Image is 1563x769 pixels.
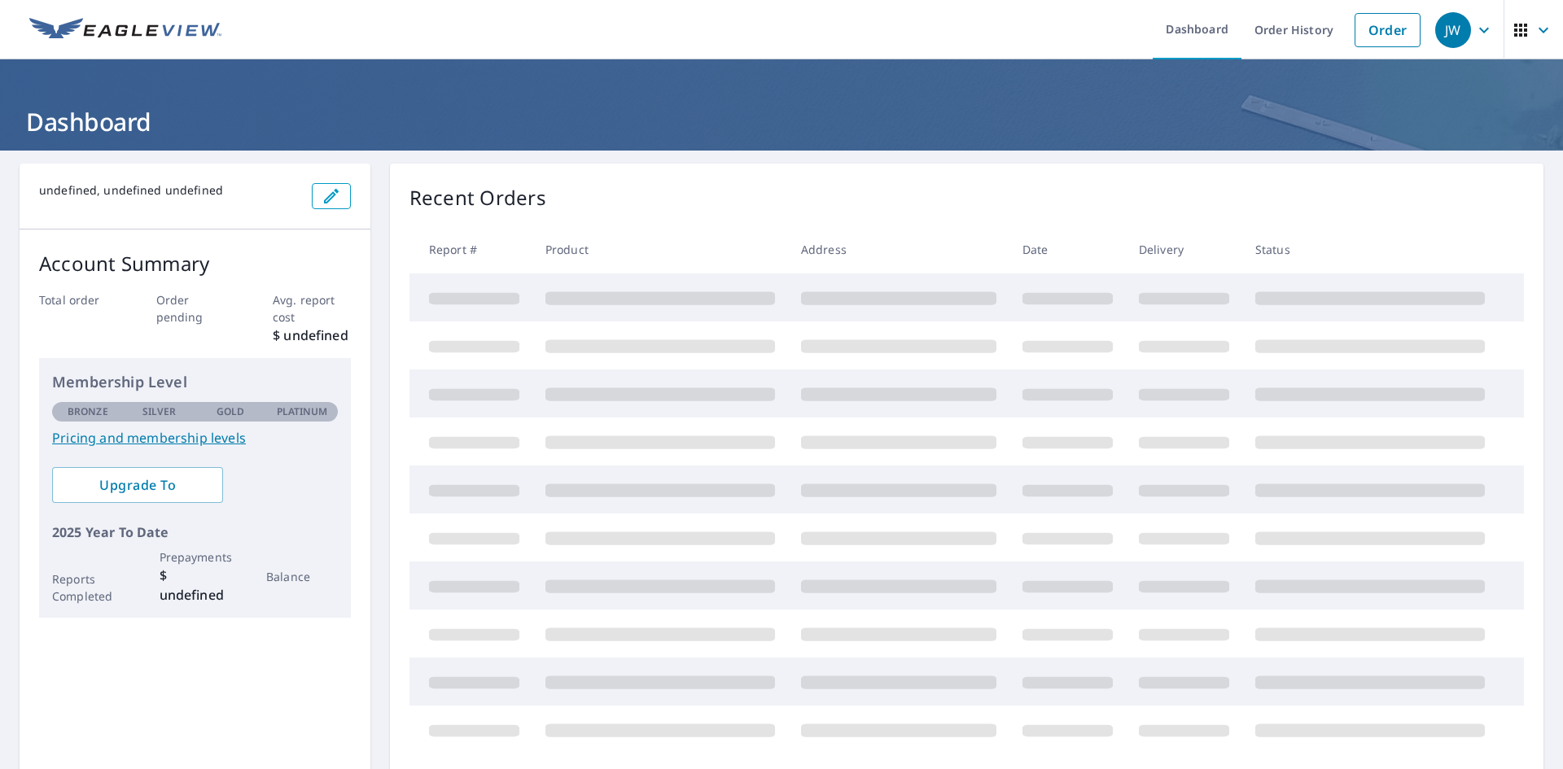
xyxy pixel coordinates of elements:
p: Total order [39,291,117,308]
img: EV Logo [29,18,221,42]
p: Reports Completed [52,570,124,605]
a: Upgrade To [52,467,223,503]
th: Delivery [1126,225,1242,273]
p: $ undefined [273,326,351,345]
div: JW [1435,12,1471,48]
p: Prepayments [160,548,231,566]
p: Recent Orders [409,183,546,212]
p: Silver [142,404,177,419]
h1: Dashboard [20,105,1543,138]
th: Report # [409,225,532,273]
th: Product [532,225,788,273]
p: Avg. report cost [273,291,351,326]
th: Address [788,225,1009,273]
p: Membership Level [52,371,338,393]
th: Status [1242,225,1498,273]
th: Date [1009,225,1126,273]
p: 2025 Year To Date [52,522,338,542]
p: undefined, undefined undefined [39,183,299,198]
p: Gold [217,404,244,419]
span: Upgrade To [65,476,210,494]
p: Account Summary [39,249,351,278]
a: Pricing and membership levels [52,428,338,448]
p: Balance [266,568,338,585]
p: Bronze [68,404,108,419]
p: $ undefined [160,566,231,605]
p: Order pending [156,291,234,326]
a: Order [1355,13,1421,47]
p: Platinum [277,404,328,419]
